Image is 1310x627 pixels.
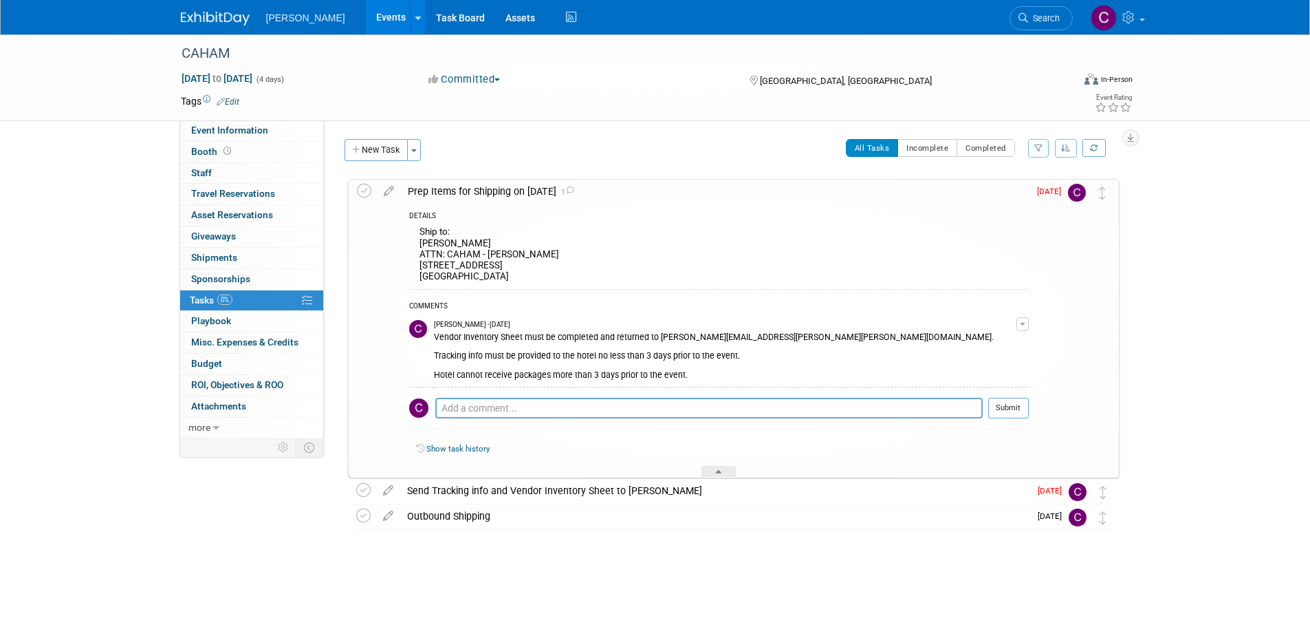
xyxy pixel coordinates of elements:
[345,139,408,161] button: New Task
[434,320,510,330] span: [PERSON_NAME] - [DATE]
[180,184,323,204] a: Travel Reservations
[266,12,345,23] span: [PERSON_NAME]
[400,504,1029,528] div: Outbound Shipping
[180,163,323,184] a: Staff
[400,479,1029,502] div: Send Tracking info and Vendor Inventory Sheet to [PERSON_NAME]
[1069,509,1087,527] img: Chris Cobb
[1100,511,1106,524] i: Move task
[191,188,275,199] span: Travel Reservations
[556,188,574,197] span: 1
[180,269,323,290] a: Sponsorships
[181,12,250,25] img: ExhibitDay
[1038,486,1069,496] span: [DATE]
[409,300,1029,315] div: COMMENTS
[190,295,232,306] span: Tasks
[1069,483,1087,501] img: Chris Cobb
[191,146,234,157] span: Booth
[217,295,232,305] span: 0%
[1084,74,1098,85] img: Format-Inperson.png
[191,167,212,178] span: Staff
[760,76,932,86] span: [GEOGRAPHIC_DATA], [GEOGRAPHIC_DATA]
[409,223,1029,288] div: Ship to: [PERSON_NAME] ATTN: CAHAM - [PERSON_NAME] [STREET_ADDRESS] [GEOGRAPHIC_DATA]
[180,375,323,396] a: ROI, Objectives & ROO
[1095,94,1132,101] div: Event Rating
[180,396,323,417] a: Attachments
[1038,511,1069,521] span: [DATE]
[181,94,239,108] td: Tags
[377,185,401,198] a: edit
[191,401,246,412] span: Attachments
[180,290,323,311] a: Tasks0%
[409,320,427,338] img: Chris Cobb
[180,354,323,374] a: Budget
[191,252,237,263] span: Shipments
[221,146,234,156] span: Booth not reserved yet
[1009,6,1073,30] a: Search
[1068,184,1086,202] img: Chris Cobb
[217,97,239,107] a: Edit
[957,139,1015,157] button: Completed
[191,379,283,390] span: ROI, Objectives & ROO
[255,75,284,84] span: (4 days)
[180,226,323,247] a: Giveaways
[188,422,210,433] span: more
[180,332,323,353] a: Misc. Expenses & Credits
[992,72,1133,92] div: Event Format
[181,72,253,85] span: [DATE] [DATE]
[272,438,296,456] td: Personalize Event Tab Strip
[988,398,1029,418] button: Submit
[1082,139,1106,157] a: Refresh
[191,209,273,220] span: Asset Reservations
[409,211,1029,223] div: DETAILS
[434,330,1016,380] div: Vendor Inventory Sheet must be completed and returned to [PERSON_NAME][EMAIL_ADDRESS][PERSON_NAME...
[1100,486,1106,499] i: Move task
[426,444,490,454] a: Show task history
[897,139,957,157] button: Incomplete
[409,398,428,418] img: Chris Cobb
[191,358,222,369] span: Budget
[1028,13,1060,23] span: Search
[376,510,400,522] a: edit
[180,248,323,268] a: Shipments
[180,120,323,141] a: Event Information
[180,311,323,332] a: Playbook
[191,125,268,136] span: Event Information
[1037,187,1068,196] span: [DATE]
[401,180,1029,203] div: Prep Items for Shipping on [DATE]
[1099,187,1106,200] i: Move task
[1091,5,1117,31] img: Chris Cobb
[180,205,323,226] a: Asset Reservations
[180,418,323,438] a: more
[846,139,899,157] button: All Tasks
[376,485,400,497] a: edit
[295,438,323,456] td: Toggle Event Tabs
[210,73,223,84] span: to
[1100,74,1133,85] div: In-Person
[177,41,1052,66] div: CAHAM
[191,231,236,242] span: Giveaways
[180,142,323,162] a: Booth
[191,273,250,284] span: Sponsorships
[424,72,505,87] button: Committed
[191,315,231,326] span: Playbook
[191,337,298,348] span: Misc. Expenses & Credits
